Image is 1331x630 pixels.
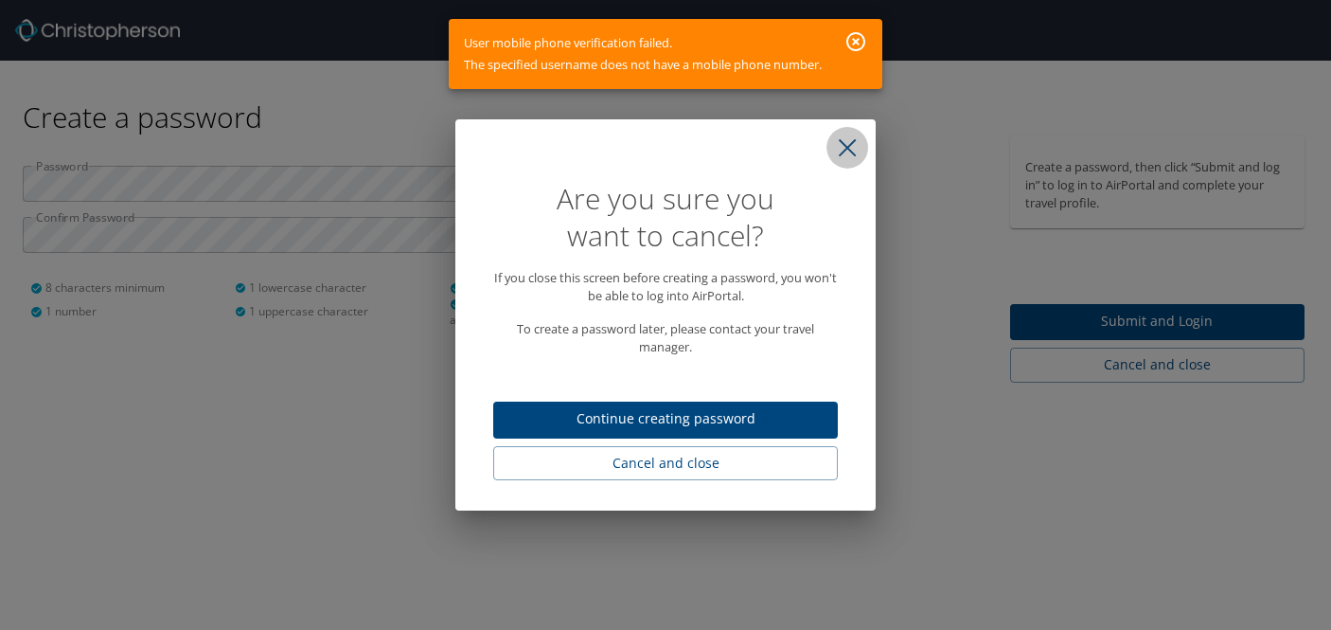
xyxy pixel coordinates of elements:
span: Continue creating password [508,407,823,431]
p: If you close this screen before creating a password, you won't be able to log into AirPortal. [493,269,838,305]
button: Cancel and close [493,446,838,481]
p: To create a password later, please contact your travel manager. [493,320,838,356]
div: User mobile phone verification failed. The specified username does not have a mobile phone number. [464,25,822,83]
button: Continue creating password [493,402,838,439]
span: Cancel and close [508,452,823,476]
button: close [826,127,868,169]
h1: Are you sure you want to cancel? [493,180,838,254]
